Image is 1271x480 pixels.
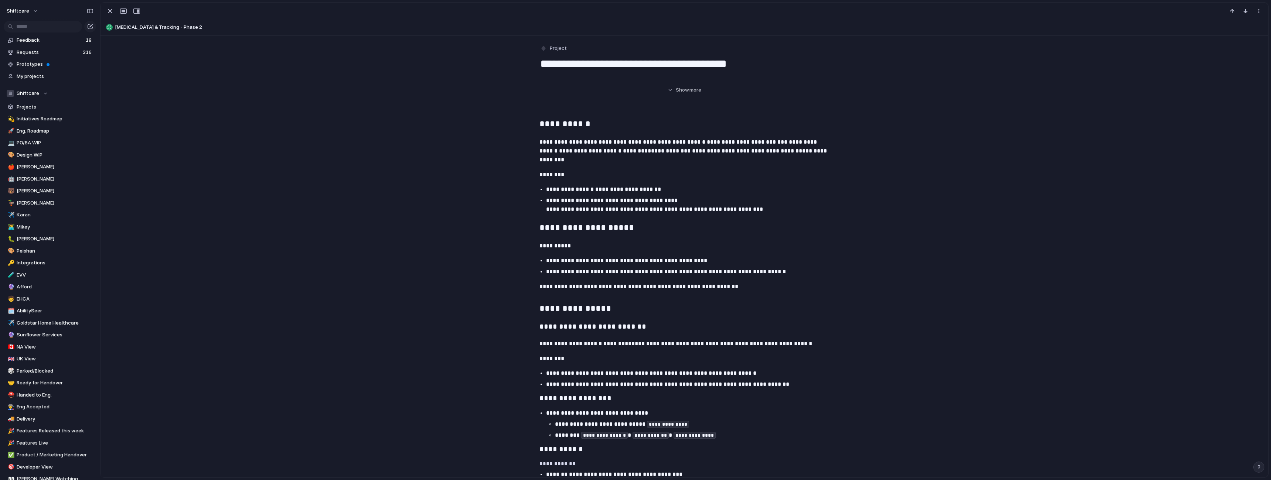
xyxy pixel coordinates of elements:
[17,379,93,387] span: Ready for Handover
[17,73,93,80] span: My projects
[4,366,96,377] div: 🎲Parked/Blocked
[8,283,13,291] div: 🔮
[4,281,96,292] div: 🔮Afford
[8,427,13,435] div: 🎉
[4,161,96,172] a: 🍎[PERSON_NAME]
[17,187,93,195] span: [PERSON_NAME]
[17,403,93,411] span: Eng Accepted
[7,259,14,267] button: 🔑
[7,295,14,303] button: 🧒
[4,318,96,329] div: ✈️Goldstar Home Healthcare
[7,307,14,315] button: 🗓️
[8,259,13,267] div: 🔑
[8,211,13,219] div: ✈️
[7,343,14,351] button: 🇨🇦
[7,439,14,447] button: 🎉
[4,150,96,161] a: 🎨Design WIP
[17,343,93,351] span: NA View
[7,151,14,159] button: 🎨
[8,175,13,183] div: 🤖
[17,223,93,231] span: Mikey
[17,37,84,44] span: Feedback
[7,379,14,387] button: 🤝
[8,331,13,339] div: 🔮
[4,71,96,82] a: My projects
[17,103,93,111] span: Projects
[17,391,93,399] span: Handed to Eng.
[4,401,96,412] a: 👨‍🏭Eng Accepted
[4,342,96,353] a: 🇨🇦NA View
[8,343,13,351] div: 🇨🇦
[4,377,96,388] a: 🤝Ready for Handover
[7,391,14,399] button: ⛑️
[8,271,13,279] div: 🧪
[4,257,96,268] a: 🔑Integrations
[8,307,13,315] div: 🗓️
[17,151,93,159] span: Design WIP
[4,294,96,305] a: 🧒EHCA
[4,126,96,137] a: 🚀Eng. Roadmap
[7,283,14,291] button: 🔮
[17,115,93,123] span: Initiatives Roadmap
[7,115,14,123] button: 💫
[17,319,93,327] span: Goldstar Home Healthcare
[4,329,96,340] div: 🔮Sunflower Services
[4,222,96,233] a: 👨‍💻Mikey
[4,462,96,473] a: 🎯Developer View
[8,247,13,255] div: 🎨
[4,270,96,281] div: 🧪EVV
[8,403,13,411] div: 👨‍🏭
[4,425,96,436] a: 🎉Features Released this week
[4,113,96,124] div: 💫Initiatives Roadmap
[4,390,96,401] div: ⛑️Handed to Eng.
[17,235,93,243] span: [PERSON_NAME]
[4,305,96,316] a: 🗓️AbilitySeer
[7,163,14,171] button: 🍎
[7,199,14,207] button: 🦆
[17,427,93,435] span: Features Released this week
[8,391,13,399] div: ⛑️
[4,449,96,460] a: ✅Product / Marketing Handover
[4,246,96,257] div: 🎨Peishan
[8,379,13,387] div: 🤝
[17,355,93,363] span: UK View
[8,463,13,471] div: 🎯
[7,127,14,135] button: 🚀
[4,185,96,196] div: 🐻[PERSON_NAME]
[7,235,14,243] button: 🐛
[17,463,93,471] span: Developer View
[8,151,13,159] div: 🎨
[4,88,96,99] button: Shiftcare
[7,7,29,15] span: shiftcare
[7,427,14,435] button: 🎉
[17,367,93,375] span: Parked/Blocked
[7,175,14,183] button: 🤖
[8,319,13,327] div: ✈️
[4,59,96,70] a: Prototypes
[8,355,13,363] div: 🇬🇧
[4,137,96,148] a: 💻PO/BA WIP
[17,163,93,171] span: [PERSON_NAME]
[8,415,13,423] div: 🚚
[7,355,14,363] button: 🇬🇧
[4,198,96,209] a: 🦆[PERSON_NAME]
[17,415,93,423] span: Delivery
[4,414,96,425] div: 🚚Delivery
[7,271,14,279] button: 🧪
[4,35,96,46] a: Feedback19
[8,187,13,195] div: 🐻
